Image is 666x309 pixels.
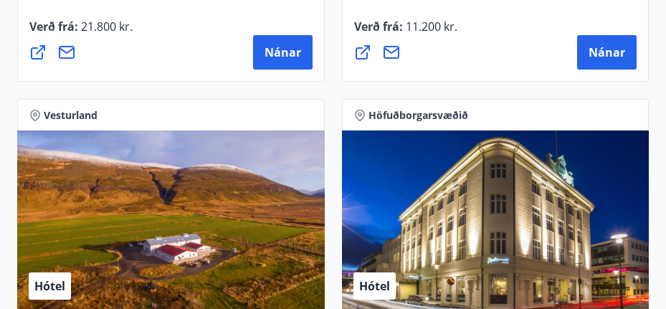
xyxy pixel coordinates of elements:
button: Nánar [253,35,313,70]
span: Nánar [589,44,625,60]
button: Nánar [577,35,637,70]
span: Hótel [359,278,390,294]
span: 21.800 kr. [78,19,133,34]
span: Vesturland [44,108,97,123]
span: Verð frá : [29,19,133,46]
span: 11.200 kr. [403,19,457,34]
span: Nánar [265,44,301,60]
span: Hótel [34,278,65,294]
span: Verð frá : [354,19,457,46]
span: Höfuðborgarsvæðið [368,108,468,123]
